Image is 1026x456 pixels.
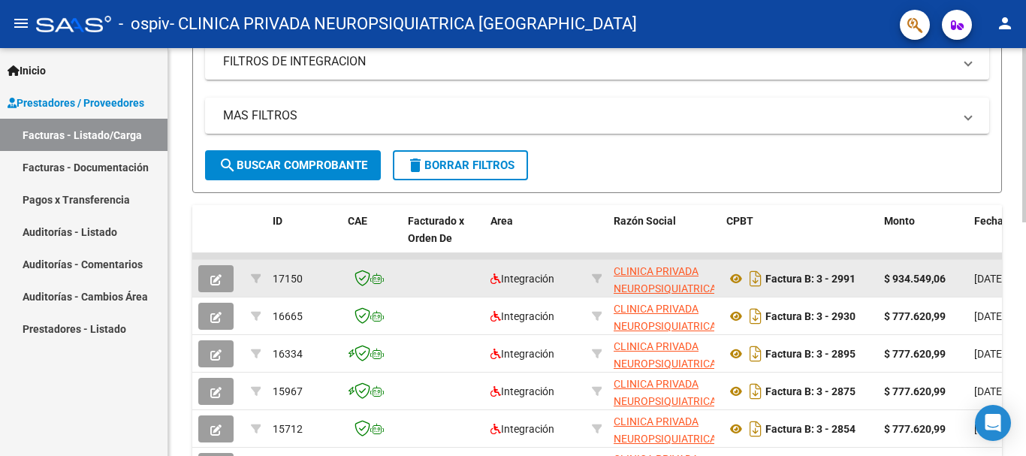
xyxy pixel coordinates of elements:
[746,379,765,403] i: Descargar documento
[267,205,342,271] datatable-header-cell: ID
[490,215,513,227] span: Area
[974,273,1005,285] span: [DATE]
[223,53,953,70] mat-panel-title: FILTROS DE INTEGRACION
[884,423,946,435] strong: $ 777.620,99
[884,273,946,285] strong: $ 934.549,06
[8,62,46,79] span: Inicio
[273,385,303,397] span: 15967
[490,310,554,322] span: Integración
[219,156,237,174] mat-icon: search
[974,385,1005,397] span: [DATE]
[614,378,717,424] span: CLINICA PRIVADA NEUROPSIQUIATRICA [GEOGRAPHIC_DATA]
[342,205,402,271] datatable-header-cell: CAE
[205,44,989,80] mat-expansion-panel-header: FILTROS DE INTEGRACION
[614,265,717,312] span: CLINICA PRIVADA NEUROPSIQUIATRICA [GEOGRAPHIC_DATA]
[746,417,765,441] i: Descargar documento
[884,215,915,227] span: Monto
[765,348,856,360] strong: Factura B: 3 - 2895
[746,267,765,291] i: Descargar documento
[884,348,946,360] strong: $ 777.620,99
[765,273,856,285] strong: Factura B: 3 - 2991
[348,215,367,227] span: CAE
[490,273,554,285] span: Integración
[726,215,753,227] span: CPBT
[614,376,714,407] div: 30585307609
[746,304,765,328] i: Descargar documento
[170,8,637,41] span: - CLINICA PRIVADA NEUROPSIQUIATRICA [GEOGRAPHIC_DATA]
[406,156,424,174] mat-icon: delete
[614,413,714,445] div: 30585307609
[884,385,946,397] strong: $ 777.620,99
[608,205,720,271] datatable-header-cell: Razón Social
[614,263,714,294] div: 30585307609
[205,98,989,134] mat-expansion-panel-header: MAS FILTROS
[614,340,717,387] span: CLINICA PRIVADA NEUROPSIQUIATRICA [GEOGRAPHIC_DATA]
[878,205,968,271] datatable-header-cell: Monto
[273,310,303,322] span: 16665
[484,205,586,271] datatable-header-cell: Area
[119,8,170,41] span: - ospiv
[614,300,714,332] div: 30585307609
[720,205,878,271] datatable-header-cell: CPBT
[746,342,765,366] i: Descargar documento
[765,310,856,322] strong: Factura B: 3 - 2930
[974,423,1005,435] span: [DATE]
[273,273,303,285] span: 17150
[273,215,282,227] span: ID
[8,95,144,111] span: Prestadores / Proveedores
[765,385,856,397] strong: Factura B: 3 - 2875
[273,423,303,435] span: 15712
[408,215,464,244] span: Facturado x Orden De
[614,338,714,370] div: 30585307609
[975,405,1011,441] div: Open Intercom Messenger
[490,348,554,360] span: Integración
[884,310,946,322] strong: $ 777.620,99
[614,303,717,349] span: CLINICA PRIVADA NEUROPSIQUIATRICA [GEOGRAPHIC_DATA]
[219,159,367,172] span: Buscar Comprobante
[393,150,528,180] button: Borrar Filtros
[490,423,554,435] span: Integración
[974,348,1005,360] span: [DATE]
[12,14,30,32] mat-icon: menu
[765,423,856,435] strong: Factura B: 3 - 2854
[223,107,953,124] mat-panel-title: MAS FILTROS
[406,159,515,172] span: Borrar Filtros
[974,310,1005,322] span: [DATE]
[490,385,554,397] span: Integración
[402,205,484,271] datatable-header-cell: Facturado x Orden De
[996,14,1014,32] mat-icon: person
[614,215,676,227] span: Razón Social
[205,150,381,180] button: Buscar Comprobante
[273,348,303,360] span: 16334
